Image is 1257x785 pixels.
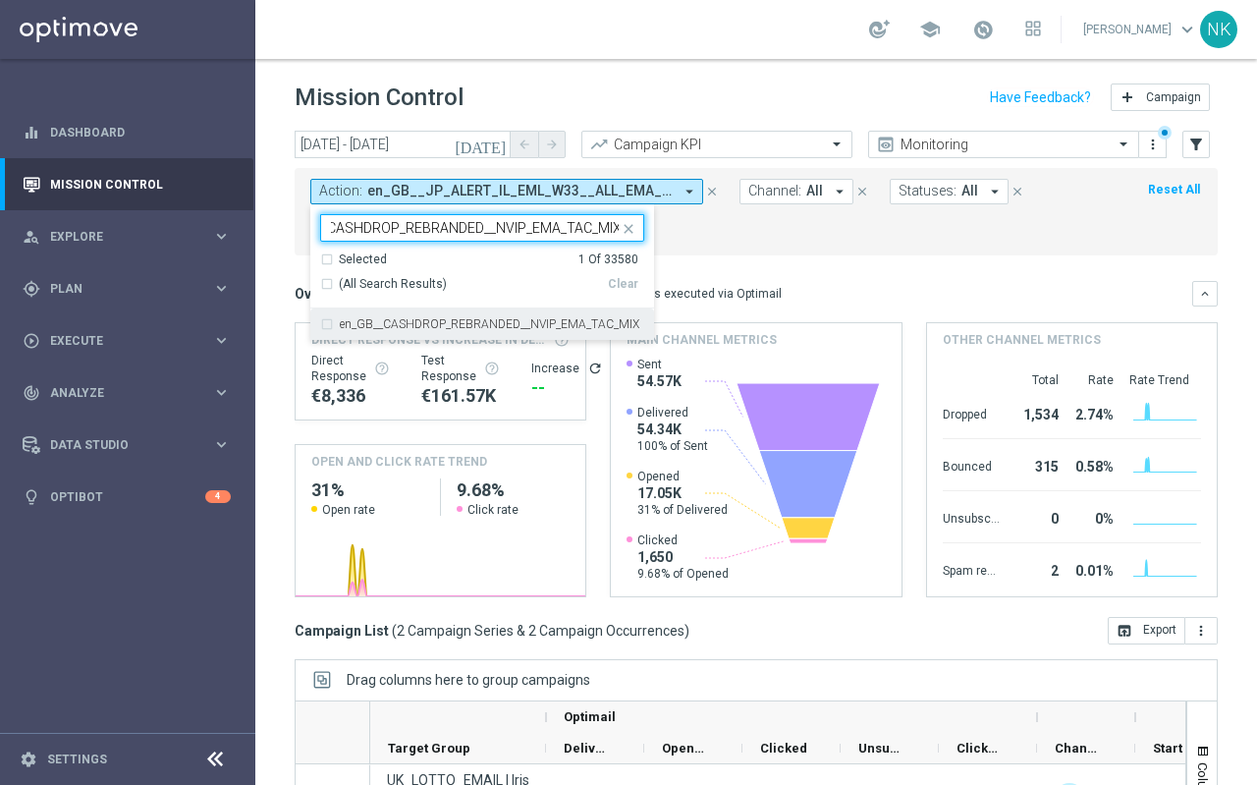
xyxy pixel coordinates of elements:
span: 2 Campaign Series & 2 Campaign Occurrences [397,622,684,640]
i: settings [20,751,37,768]
i: arrow_drop_down [986,183,1004,200]
ng-select: Monitoring [868,131,1139,158]
div: 0.01% [1066,553,1114,585]
button: keyboard_arrow_down [1192,281,1218,307]
i: trending_up [589,135,609,154]
div: Increase [531,361,603,376]
span: Opened [637,469,728,484]
span: 17.05K [637,484,728,502]
div: Rate Trend [1129,372,1201,388]
button: close [1009,181,1026,202]
i: arrow_back [518,138,531,151]
button: refresh [587,361,603,376]
button: arrow_back [511,131,538,158]
a: Settings [47,754,107,765]
div: Spam reported [943,553,1000,585]
span: (All Search Results) [339,276,447,293]
button: Action: en_GB__JP_ALERT_IL_EML_W33__ALL_EMA_TAC_LT arrow_drop_down [310,179,703,204]
div: Row Groups [347,672,590,688]
button: play_circle_outline Execute keyboard_arrow_right [22,333,232,349]
span: Delivered [564,741,611,756]
button: open_in_browser Export [1108,617,1185,645]
span: All [806,183,823,199]
input: Select date range [295,131,511,158]
div: Execute [23,332,212,350]
span: 1,650 [637,548,729,566]
i: arrow_drop_down [681,183,698,200]
i: arrow_drop_down [831,183,848,200]
i: keyboard_arrow_down [1198,287,1212,301]
button: Data Studio keyboard_arrow_right [22,437,232,453]
span: 54.57K [637,372,682,390]
a: [PERSON_NAME]keyboard_arrow_down [1081,15,1200,44]
i: person_search [23,228,40,246]
multiple-options-button: Export to CSV [1108,622,1218,638]
ng-select: en_GB__JP_ALERT_IL_EML_W33__ALL_EMA_TAC_LT [310,214,654,341]
span: Unsubscribed [858,741,905,756]
div: 1,534 [1008,397,1059,428]
i: close [705,185,719,198]
i: close [621,221,636,237]
span: 54.34K [637,421,708,438]
i: keyboard_arrow_right [212,279,231,298]
h2: 31% [311,478,424,502]
div: Optibot [23,471,231,523]
span: Analyze [50,387,212,399]
i: track_changes [23,384,40,402]
div: 0.58% [1066,449,1114,480]
span: Clicked & Responded [956,741,1004,756]
h1: Mission Control [295,84,464,112]
span: Drag columns here to group campaigns [347,672,590,688]
i: more_vert [1145,137,1161,152]
span: keyboard_arrow_down [1176,19,1198,40]
span: Open rate [322,502,375,518]
div: 0% [1066,501,1114,533]
button: more_vert [1185,617,1218,645]
span: 9.68% of Opened [637,566,729,582]
span: Optimail [564,709,616,724]
i: add [1120,89,1135,105]
div: Mission Control [23,158,231,210]
div: There are unsaved changes [1158,126,1172,140]
button: add Campaign [1111,84,1210,111]
button: [DATE] [452,131,511,160]
div: 315 [1008,449,1059,480]
span: All [961,183,978,199]
span: Click rate [467,502,519,518]
i: more_vert [1193,623,1209,639]
div: Data Studio [23,436,212,454]
h4: Other channel metrics [943,331,1101,349]
button: track_changes Analyze keyboard_arrow_right [22,385,232,401]
span: Start Date [1153,741,1200,756]
button: filter_alt [1182,131,1210,158]
span: Clicked [760,741,807,756]
div: Unsubscribed [943,501,1000,533]
div: 4 [205,490,231,503]
div: €161,571 [421,384,500,408]
a: Mission Control [50,158,231,210]
div: -- [531,376,603,400]
div: Bounced [943,449,1000,480]
span: Delivered [637,405,708,421]
button: Reset All [1146,179,1202,200]
span: 31% of Delivered [637,502,728,518]
span: Target Group [388,741,470,756]
button: arrow_forward [538,131,566,158]
div: Explore [23,228,212,246]
div: Mission Control [22,177,232,193]
div: 2.74% [1066,397,1114,428]
button: person_search Explore keyboard_arrow_right [22,229,232,245]
span: Execute [50,335,212,347]
div: NK [1200,11,1237,48]
div: Dashboard [23,106,231,158]
div: Rate [1066,372,1114,388]
div: 2 [1008,553,1059,585]
button: close [619,217,634,233]
i: keyboard_arrow_right [212,331,231,350]
h3: Overview: [295,285,357,303]
span: Channel [1055,741,1102,756]
span: Data Studio [50,439,212,451]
